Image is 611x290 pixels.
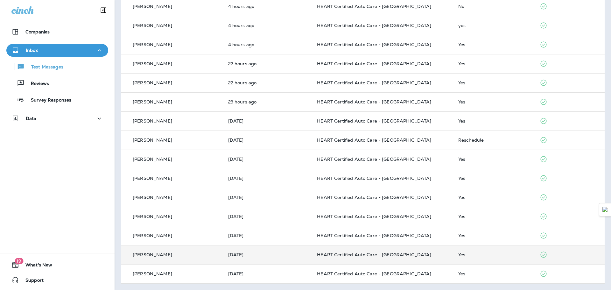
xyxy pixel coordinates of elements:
[317,156,431,162] span: HEART Certified Auto Care - [GEOGRAPHIC_DATA]
[228,176,307,181] p: Sep 16, 2025 10:46 AM
[133,214,172,219] p: [PERSON_NAME]
[602,207,608,213] img: Detect Auto
[317,118,431,124] span: HEART Certified Auto Care - [GEOGRAPHIC_DATA]
[133,176,172,181] p: [PERSON_NAME]
[458,138,530,143] div: Reschedule
[6,25,108,38] button: Companies
[317,42,431,47] span: HEART Certified Auto Care - [GEOGRAPHIC_DATA]
[19,262,52,270] span: What's New
[228,118,307,124] p: Sep 16, 2025 01:05 PM
[6,112,108,125] button: Data
[228,233,307,238] p: Sep 16, 2025 10:09 AM
[133,4,172,9] p: [PERSON_NAME]
[228,42,307,47] p: Sep 17, 2025 09:04 AM
[228,214,307,219] p: Sep 16, 2025 10:14 AM
[228,99,307,104] p: Sep 16, 2025 02:05 PM
[317,61,431,67] span: HEART Certified Auto Care - [GEOGRAPHIC_DATA]
[228,23,307,28] p: Sep 17, 2025 09:04 AM
[6,76,108,90] button: Reviews
[133,23,172,28] p: [PERSON_NAME]
[317,23,431,28] span: HEART Certified Auto Care - [GEOGRAPHIC_DATA]
[458,195,530,200] div: Yes
[317,175,431,181] span: HEART Certified Auto Care - [GEOGRAPHIC_DATA]
[25,29,50,34] p: Companies
[458,271,530,276] div: Yes
[228,61,307,66] p: Sep 16, 2025 03:46 PM
[133,42,172,47] p: [PERSON_NAME]
[25,81,49,87] p: Reviews
[133,138,172,143] p: [PERSON_NAME]
[458,252,530,257] div: Yes
[228,252,307,257] p: Sep 16, 2025 10:00 AM
[25,97,71,103] p: Survey Responses
[6,93,108,106] button: Survey Responses
[228,138,307,143] p: Sep 16, 2025 12:55 PM
[317,252,431,258] span: HEART Certified Auto Care - [GEOGRAPHIC_DATA]
[26,116,37,121] p: Data
[317,137,431,143] span: HEART Certified Auto Care - [GEOGRAPHIC_DATA]
[228,195,307,200] p: Sep 16, 2025 10:31 AM
[133,195,172,200] p: [PERSON_NAME]
[317,80,431,86] span: HEART Certified Auto Care - [GEOGRAPHIC_DATA]
[317,99,431,105] span: HEART Certified Auto Care - [GEOGRAPHIC_DATA]
[317,271,431,277] span: HEART Certified Auto Care - [GEOGRAPHIC_DATA]
[458,80,530,85] div: Yes
[317,233,431,238] span: HEART Certified Auto Care - [GEOGRAPHIC_DATA]
[133,80,172,85] p: [PERSON_NAME]
[133,99,172,104] p: [PERSON_NAME]
[458,61,530,66] div: Yes
[95,4,112,17] button: Collapse Sidebar
[6,60,108,73] button: Text Messages
[6,44,108,57] button: Inbox
[458,118,530,124] div: Yes
[228,157,307,162] p: Sep 16, 2025 12:25 PM
[458,99,530,104] div: Yes
[6,258,108,271] button: 19What's New
[133,118,172,124] p: [PERSON_NAME]
[458,233,530,238] div: Yes
[228,271,307,276] p: Sep 16, 2025 09:22 AM
[133,252,172,257] p: [PERSON_NAME]
[317,195,431,200] span: HEART Certified Auto Care - [GEOGRAPHIC_DATA]
[26,48,38,53] p: Inbox
[458,176,530,181] div: Yes
[228,4,307,9] p: Sep 17, 2025 09:05 AM
[25,64,63,70] p: Text Messages
[133,271,172,276] p: [PERSON_NAME]
[317,214,431,219] span: HEART Certified Auto Care - [GEOGRAPHIC_DATA]
[228,80,307,85] p: Sep 16, 2025 03:24 PM
[458,214,530,219] div: Yes
[458,23,530,28] div: yes
[458,4,530,9] div: No
[458,157,530,162] div: Yes
[133,233,172,238] p: [PERSON_NAME]
[458,42,530,47] div: Yes
[133,61,172,66] p: [PERSON_NAME]
[19,278,44,285] span: Support
[15,258,23,264] span: 19
[317,4,431,9] span: HEART Certified Auto Care - [GEOGRAPHIC_DATA]
[133,157,172,162] p: [PERSON_NAME]
[6,274,108,286] button: Support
